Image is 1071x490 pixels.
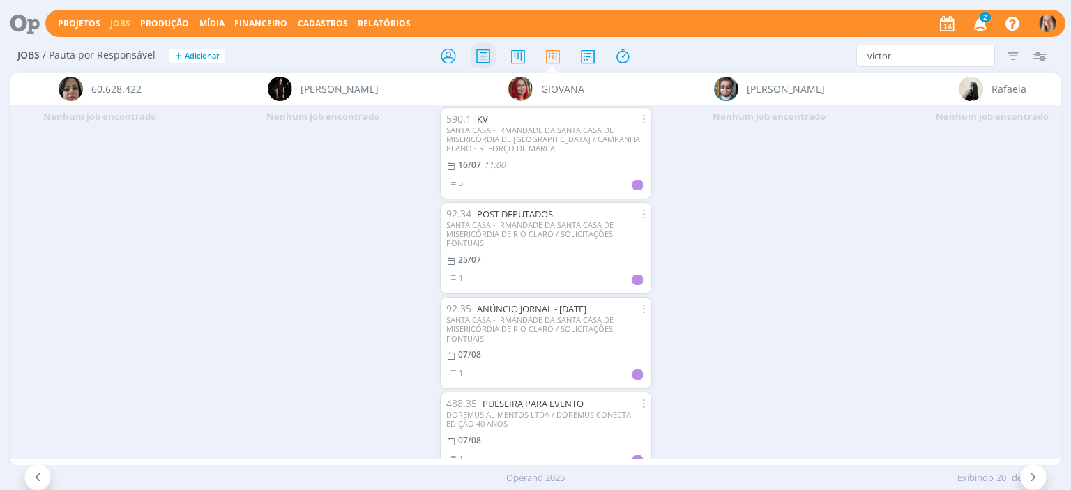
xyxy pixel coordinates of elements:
[714,77,738,101] img: R
[477,303,586,315] a: ANÚNCIO JORNAL - [DATE]
[169,49,225,63] button: +Adicionar
[59,77,83,101] img: 6
[58,17,100,29] a: Projetos
[199,17,225,29] a: Mídia
[965,11,994,36] button: 2
[17,49,40,61] span: Jobs
[446,220,646,248] div: SANTA CASA - IRMANDADE DA SANTA CASA DE MISERICÓRDIA DE RIO CLARO / SOLICITAÇÕES PONTUAIS
[1012,471,1022,485] span: de
[856,45,995,67] input: Busca
[446,112,471,125] span: 590.1
[658,105,881,130] div: Nenhum job encontrado
[458,159,481,171] : 16/07
[446,302,471,315] span: 92.35
[234,17,287,29] a: Financeiro
[747,82,825,96] span: [PERSON_NAME]
[477,113,488,125] a: KV
[458,349,481,360] : 07/08
[458,434,481,446] : 07/08
[508,77,533,101] img: G
[43,49,155,61] span: / Pauta por Responsável
[980,12,991,22] span: 2
[992,82,1026,96] span: Rafaela
[446,207,471,220] span: 92.34
[140,17,189,29] a: Produção
[459,273,463,283] span: 1
[301,82,379,96] span: [PERSON_NAME]
[91,82,142,96] span: 60.628.422
[195,18,229,29] button: Mídia
[483,397,584,410] a: PULSEIRA PARA EVENTO
[230,18,291,29] button: Financeiro
[458,254,481,266] : 25/07
[477,208,553,220] a: POST DEPUTADOS
[354,18,415,29] button: Relatórios
[459,178,463,188] span: 3
[957,471,994,485] span: Exibindo
[106,18,135,29] button: Jobs
[996,471,1006,485] span: 20
[1039,15,1056,32] img: T
[185,52,220,61] span: Adicionar
[175,49,182,63] span: +
[541,82,584,96] span: GIOVANA
[110,17,130,29] a: Jobs
[459,453,463,464] span: 1
[54,18,105,29] button: Projetos
[294,18,352,29] button: Cadastros
[446,410,646,428] div: DOREMUS ALIMENTOS LTDA / DOREMUS CONECTA - EDIÇÃO 40 ANOS
[446,397,477,410] span: 488.35
[136,18,193,29] button: Produção
[298,17,348,29] span: Cadastros
[484,159,506,171] : 11:00
[459,367,463,378] span: 1
[358,17,411,29] a: Relatórios
[446,125,646,153] div: SANTA CASA - IRMANDADE DA SANTA CASA DE MISERICÓRDIA DE [GEOGRAPHIC_DATA] / CAMPANHA PLANO - REFO...
[446,315,646,343] div: SANTA CASA - IRMANDADE DA SANTA CASA DE MISERICÓRDIA DE RIO CLARO / SOLICITAÇÕES PONTUAIS
[268,77,292,101] img: C
[959,77,983,101] img: R
[211,105,434,130] div: Nenhum job encontrado
[1038,11,1057,36] button: T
